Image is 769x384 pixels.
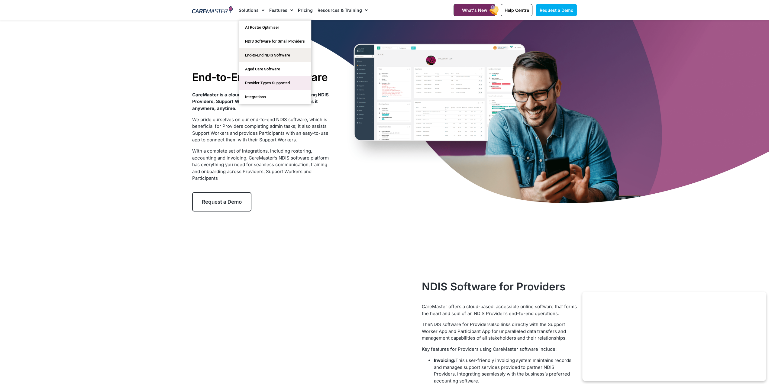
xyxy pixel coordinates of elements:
a: Integrations [239,90,311,104]
span: We pride ourselves on our end-to-end NDIS software, which is beneficial for Providers completing ... [192,117,328,143]
a: Help Centre [501,4,532,16]
a: NDIS Software for Small Providers [239,34,311,48]
span: CareMaster offers a cloud-based, accessible online software that forms the heart and soul of an N... [422,304,577,316]
span: What's New [462,8,487,13]
span: This user-friendly invoicing system maintains records and manages support services provided to pa... [434,357,571,384]
a: What's New [454,4,495,16]
a: End-to-End NDIS Software [239,48,311,62]
span: Key features for Providers using CareMaster software include: [422,346,556,352]
p: With a complete set of integrations, including rostering, accounting and invoicing, CareMaster’s ... [192,148,331,182]
span: Help Centre [504,8,529,13]
a: NDIS software for Providers [430,321,490,327]
span: Request a Demo [539,8,573,13]
a: Aged Care Software [239,62,311,76]
strong: CareMaster is a cloud-based software platform allowing NDIS Providers, Support Workers and Partic... [192,92,329,111]
b: Invoicing: [434,357,455,363]
h2: NDIS Software for Providers [422,280,577,293]
a: Request a Demo [536,4,577,16]
span: The [422,321,430,327]
iframe: Popup CTA [582,292,766,381]
ul: Solutions [239,20,311,104]
h1: End-to-End NDIS Software [192,71,331,83]
a: Provider Types Supported [239,76,311,90]
a: AI Roster Optimiser [239,21,311,34]
span: Request a Demo [202,199,242,205]
img: CareMaster Logo [192,6,233,15]
span: also links directly with the Support Worker App and Participant App for unparalleled data transfe... [422,321,566,341]
a: Request a Demo [192,192,251,211]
